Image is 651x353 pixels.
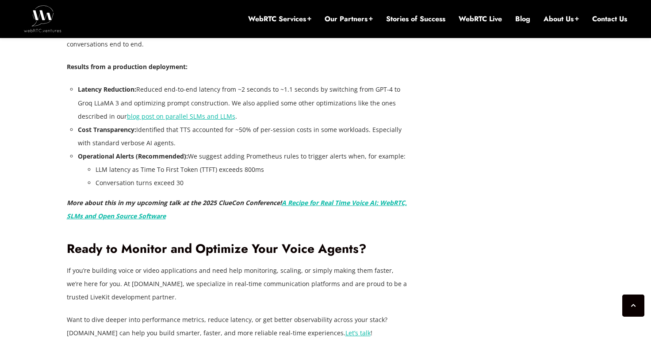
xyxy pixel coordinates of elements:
[325,14,373,24] a: Our Partners
[544,14,579,24] a: About Us
[67,198,407,220] em: More about this in my upcoming talk at the 2025 ClueCon Conference!
[345,329,371,337] a: Let’s talk
[78,125,136,134] strong: Cost Transparency:
[67,62,188,71] strong: Results from a production deployment:
[67,241,407,257] h2: Ready to Monitor and Optimize Your Voice Agents?
[78,123,407,150] li: Identified that TTS accounted for ~50% of per-session costs in some workloads. Especially with st...
[96,176,407,190] li: Conversation turns exceed 30
[67,264,407,304] p: If you’re building voice or video applications and need help monitoring, scaling, or simply makin...
[592,14,627,24] a: Contact Us
[127,112,235,120] a: blog post on parallel SLMs and LLMs
[78,152,188,160] strong: Operational Alerts (Recommended):
[67,313,407,340] p: Want to dive deeper into performance metrics, reduce latency, or get better observability across ...
[248,14,311,24] a: WebRTC Services
[386,14,445,24] a: Stories of Success
[24,5,61,32] img: WebRTC.ventures
[78,150,407,190] li: We suggest adding Prometheus rules to trigger alerts when, for example:
[78,85,136,93] strong: Latency Reduction:
[459,14,502,24] a: WebRTC Live
[96,163,407,176] li: LLM latency as Time To First Token (TTFT) exceeds 800ms
[78,83,407,123] li: Reduced end-to-end latency from ~2 seconds to ~1.1 seconds by switching from GPT-4 to Groq LLaMA ...
[515,14,530,24] a: Blog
